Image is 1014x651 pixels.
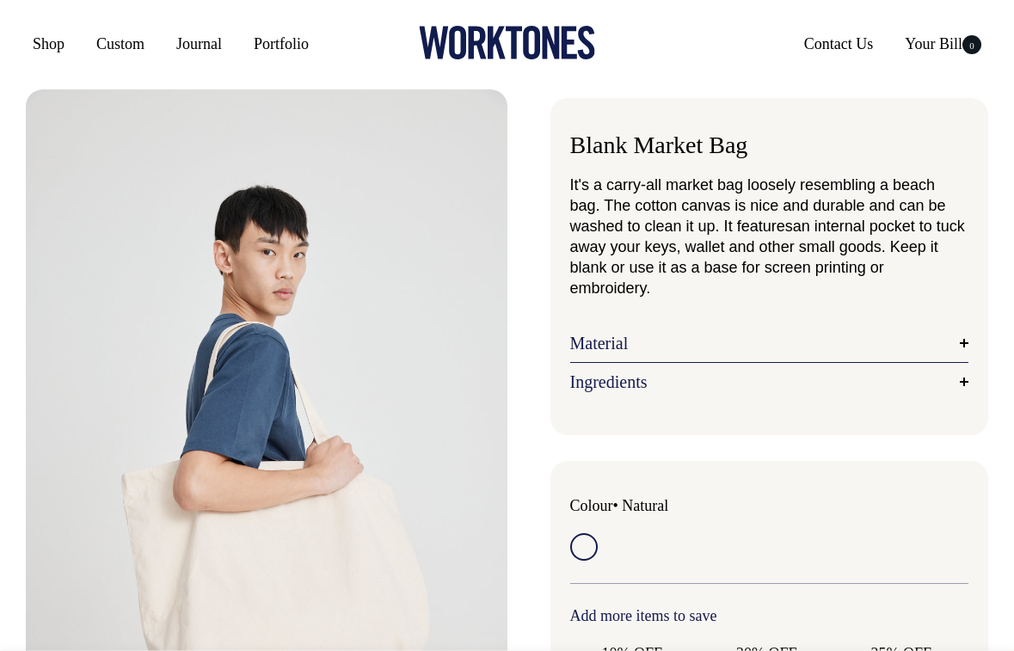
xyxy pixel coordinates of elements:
[570,495,729,516] div: Colour
[728,218,793,235] span: t features
[898,28,988,59] a: Your Bill0
[570,372,969,392] a: Ingredients
[622,497,668,514] label: Natural
[26,28,71,59] a: Shop
[797,28,881,59] a: Contact Us
[570,132,969,159] h1: Blank Market Bag
[570,608,969,625] h6: Add more items to save
[613,497,618,514] span: •
[89,28,151,59] a: Custom
[570,218,965,297] span: an internal pocket to tuck away your keys, wallet and other small goods. Keep it blank or use it ...
[247,28,316,59] a: Portfolio
[570,176,946,235] span: It's a carry-all market bag loosely resembling a beach bag. The cotton canvas is nice and durable...
[962,35,981,54] span: 0
[169,28,229,59] a: Journal
[570,333,969,353] a: Material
